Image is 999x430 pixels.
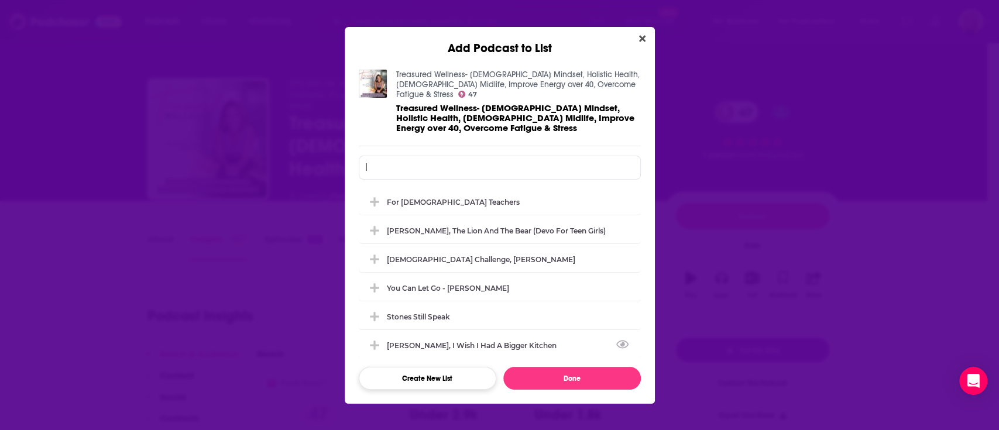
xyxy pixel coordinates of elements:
div: [PERSON_NAME], I Wish I Had a Bigger Kitchen [387,341,564,350]
div: Kate Strickler, I Wish I Had a Bigger Kitchen [359,332,641,358]
a: Treasured Wellness- Biblical Mindset, Holistic Health, Christian Midlife, Improve Energy over 40,... [396,103,641,133]
div: Add Podcast To List [359,156,641,390]
div: Add Podcast to List [345,27,655,56]
img: Treasured Wellness- Biblical Mindset, Holistic Health, Christian Midlife, Improve Energy over 40,... [359,70,387,98]
a: Treasured Wellness- Biblical Mindset, Holistic Health, Christian Midlife, Improve Energy over 40,... [396,70,640,99]
div: For Bible Teachers [359,189,641,215]
a: 47 [458,91,478,98]
div: [DEMOGRAPHIC_DATA] Challenge, [PERSON_NAME] [387,255,575,264]
span: Treasured Wellness- [DEMOGRAPHIC_DATA] Mindset, Holistic Health, [DEMOGRAPHIC_DATA] Midlife, Impr... [396,102,634,133]
div: JESUS Challenge, Madeline Grace [359,246,641,272]
div: Stones Still Speak [359,304,641,329]
button: View Link [557,348,564,349]
div: Shankles, The Lion and the Bear (devo for teen girls) [359,218,641,243]
div: Stones Still Speak [387,312,450,321]
button: Close [634,32,650,46]
span: 47 [468,92,477,97]
button: Create New List [359,367,496,390]
div: You Can Let Go - [PERSON_NAME] [387,284,509,293]
div: [PERSON_NAME], The Lion and the Bear (devo for teen girls) [387,226,606,235]
div: You Can Let Go - Hoover [359,275,641,301]
button: Done [503,367,641,390]
input: Search lists [359,156,641,180]
div: Open Intercom Messenger [959,367,987,395]
div: For [DEMOGRAPHIC_DATA] Teachers [387,198,520,207]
